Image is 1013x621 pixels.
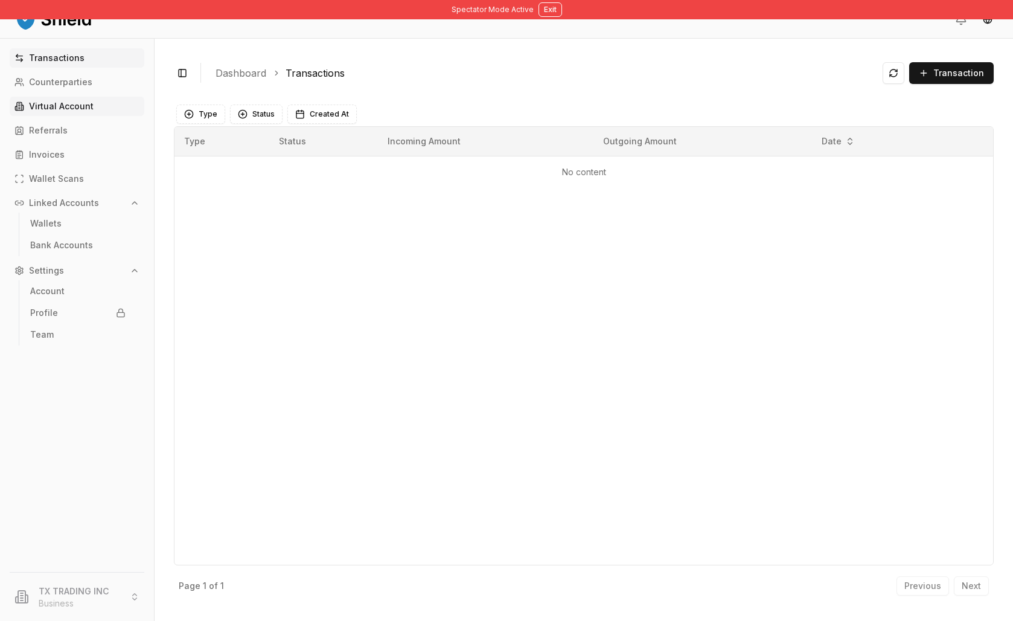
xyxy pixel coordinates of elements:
a: Virtual Account [10,97,144,116]
a: Dashboard [216,66,266,80]
button: Linked Accounts [10,193,144,213]
p: Virtual Account [29,102,94,111]
p: Transactions [29,54,85,62]
p: Bank Accounts [30,241,93,249]
th: Incoming Amount [378,127,594,156]
p: Settings [29,266,64,275]
button: Settings [10,261,144,280]
th: Status [269,127,378,156]
a: Team [25,325,130,344]
button: Type [176,105,225,124]
p: Team [30,330,54,339]
p: Account [30,287,65,295]
p: Profile [30,309,58,317]
p: Linked Accounts [29,199,99,207]
p: Wallet Scans [29,175,84,183]
a: Transactions [286,66,345,80]
span: Created At [310,109,349,119]
th: Type [174,127,269,156]
button: Status [230,105,283,124]
span: Transaction [933,67,984,79]
nav: breadcrumb [216,66,873,80]
button: Exit [538,2,562,17]
th: Outgoing Amount [593,127,811,156]
button: Date [817,132,860,151]
a: Bank Accounts [25,236,130,255]
p: Referrals [29,126,68,135]
span: Spectator Mode Active [452,5,534,14]
a: Counterparties [10,72,144,92]
p: 1 [203,582,206,590]
button: Transaction [909,62,994,84]
a: Wallets [25,214,130,233]
a: Invoices [10,145,144,164]
p: Page [179,582,200,590]
p: 1 [220,582,224,590]
a: Referrals [10,121,144,140]
a: Transactions [10,48,144,68]
p: Invoices [29,150,65,159]
a: Profile [25,303,130,323]
p: Wallets [30,219,62,228]
p: Counterparties [29,78,92,86]
a: Account [25,282,130,301]
p: of [209,582,218,590]
p: No content [184,166,983,178]
button: Created At [287,105,357,124]
a: Wallet Scans [10,169,144,188]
